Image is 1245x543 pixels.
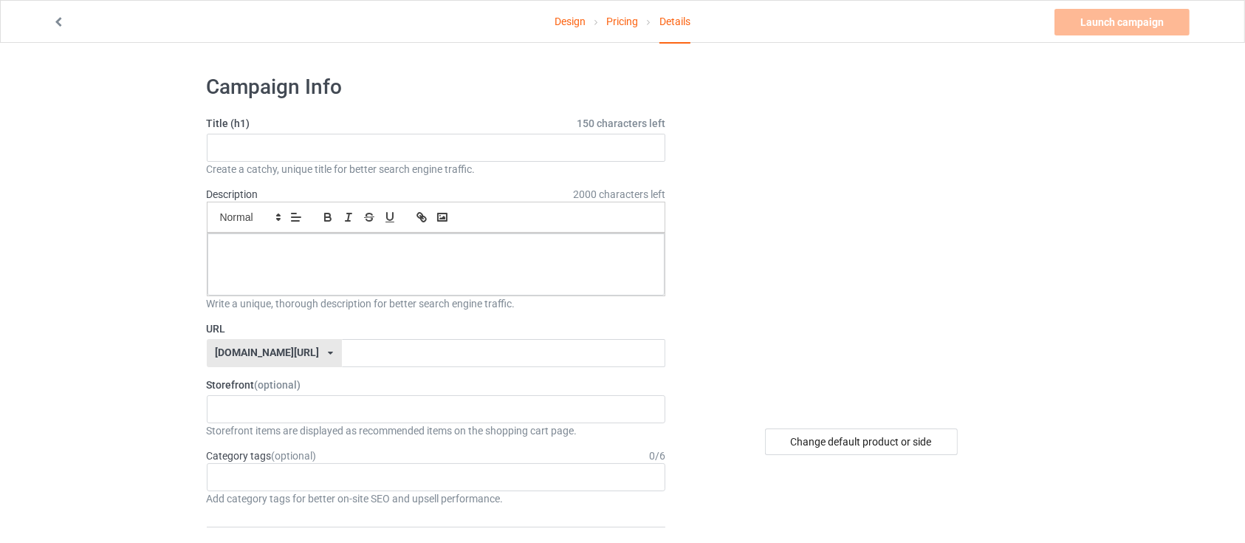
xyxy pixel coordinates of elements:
div: Storefront items are displayed as recommended items on the shopping cart page. [207,423,666,438]
label: Description [207,188,258,200]
a: Design [555,1,586,42]
a: Pricing [606,1,638,42]
h1: Campaign Info [207,74,666,100]
label: Category tags [207,448,317,463]
span: (optional) [255,379,301,391]
label: URL [207,321,666,336]
div: 0 / 6 [649,448,665,463]
div: Change default product or side [765,428,958,455]
label: Title (h1) [207,116,666,131]
div: Add category tags for better on-site SEO and upsell performance. [207,491,666,506]
span: 150 characters left [577,116,665,131]
span: (optional) [272,450,317,462]
span: 2000 characters left [573,187,665,202]
div: Write a unique, thorough description for better search engine traffic. [207,296,666,311]
div: Create a catchy, unique title for better search engine traffic. [207,162,666,177]
label: Storefront [207,378,666,392]
div: [DOMAIN_NAME][URL] [215,347,319,358]
div: Details [659,1,690,44]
